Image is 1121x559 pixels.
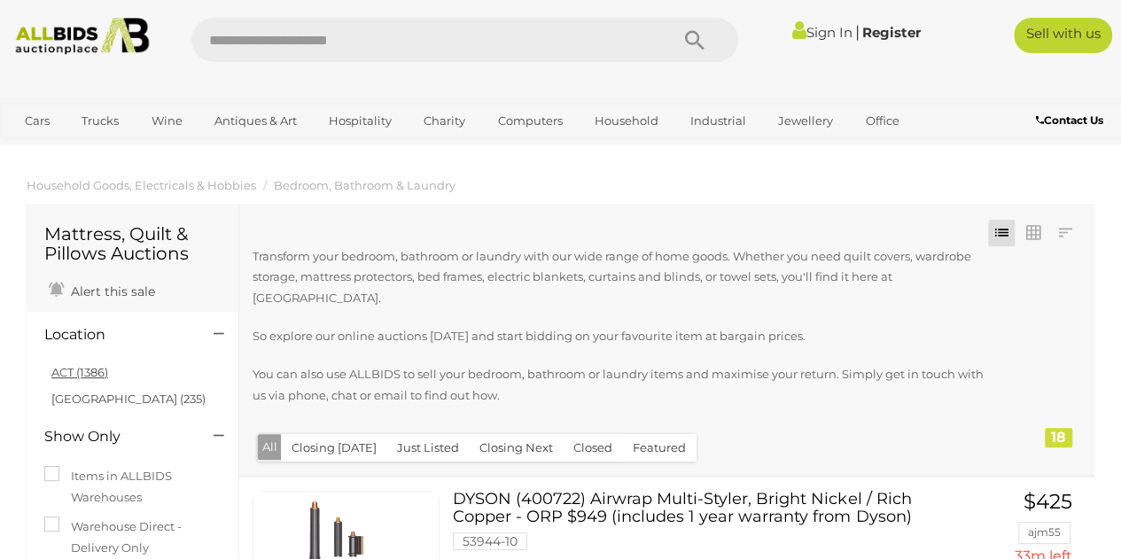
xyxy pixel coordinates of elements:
button: Featured [622,434,697,462]
button: All [258,434,282,460]
p: Transform your bedroom, bathroom or laundry with our wide range of home goods. Whether you need q... [253,246,999,308]
button: Just Listed [386,434,470,462]
a: Bedroom, Bathroom & Laundry [274,178,455,192]
label: Warehouse Direct - Delivery Only [44,516,221,558]
b: Contact Us [1036,113,1103,127]
span: $425 [1024,489,1072,514]
a: Contact Us [1036,111,1108,130]
h4: Location [44,327,187,343]
a: Antiques & Art [203,106,308,136]
label: Items in ALLBIDS Warehouses [44,466,221,508]
a: Hospitality [317,106,403,136]
a: Wine [139,106,193,136]
a: Trucks [70,106,130,136]
a: Alert this sale [44,276,160,303]
a: [GEOGRAPHIC_DATA] (235) [51,392,206,406]
span: | [855,22,860,42]
div: 18 [1045,428,1072,447]
a: Industrial [679,106,758,136]
a: Household Goods, Electricals & Hobbies [27,178,256,192]
a: Register [862,24,921,41]
button: Closing Next [469,434,564,462]
h4: Show Only [44,429,187,445]
a: [GEOGRAPHIC_DATA] [82,136,230,165]
p: You can also use ALLBIDS to sell your bedroom, bathroom or laundry items and maximise your return... [253,364,999,406]
a: ACT (1386) [51,365,108,379]
span: Alert this sale [66,283,155,299]
img: Allbids.com.au [8,18,156,55]
button: Search [650,18,738,62]
a: Household [583,106,670,136]
p: So explore our online auctions [DATE] and start bidding on your favourite item at bargain prices. [253,326,999,346]
a: Cars [13,106,61,136]
a: Charity [412,106,477,136]
button: Closed [563,434,623,462]
h1: Mattress, Quilt & Pillows Auctions [44,224,221,263]
a: Sports [13,136,73,165]
a: Jewellery [767,106,845,136]
button: Closing [DATE] [281,434,387,462]
a: Sign In [792,24,852,41]
a: Computers [486,106,573,136]
a: Sell with us [1014,18,1112,53]
a: Office [853,106,910,136]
